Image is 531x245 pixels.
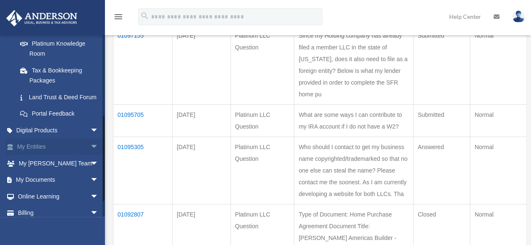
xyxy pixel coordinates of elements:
td: [DATE] [172,105,230,137]
a: My [PERSON_NAME] Teamarrow_drop_down [6,155,111,172]
a: Online Learningarrow_drop_down [6,188,111,205]
img: Anderson Advisors Platinum Portal [4,10,80,26]
td: Normal [470,105,527,137]
td: Who should I contact to get my business name copyrighted/trademarked so that no one else can stea... [294,137,413,204]
td: 01095705 [113,105,173,137]
span: arrow_drop_down [90,205,107,222]
td: Answered [413,137,470,204]
a: Billingarrow_drop_down [6,205,111,222]
a: Platinum Knowledge Room [12,35,107,62]
td: Platinum LLC Question [230,137,294,204]
a: menu [113,15,123,22]
td: Platinum LLC Question [230,26,294,105]
td: Submitted [413,26,470,105]
td: What are some ways I can contribute to my IRA account if I do not have a W2? [294,105,413,137]
i: search [140,11,149,21]
i: menu [113,12,123,22]
span: arrow_drop_down [90,122,107,139]
td: Since my Holding company has already filed a member LLC in the state of [US_STATE], does it also ... [294,26,413,105]
td: Submitted [413,105,470,137]
img: User Pic [512,10,525,23]
td: Normal [470,26,527,105]
td: 01095305 [113,137,173,204]
a: Portal Feedback [12,106,107,122]
a: Land Trust & Deed Forum [12,89,107,106]
a: Tax & Bookkeeping Packages [12,62,107,89]
span: arrow_drop_down [90,155,107,172]
a: My Documentsarrow_drop_down [6,172,111,188]
td: [DATE] [172,26,230,105]
span: arrow_drop_down [90,172,107,189]
a: My Entitiesarrow_drop_down [6,139,111,155]
span: arrow_drop_down [90,139,107,156]
td: [DATE] [172,137,230,204]
td: Normal [470,137,527,204]
a: Digital Productsarrow_drop_down [6,122,111,139]
span: arrow_drop_down [90,188,107,205]
td: Platinum LLC Question [230,105,294,137]
td: 01097155 [113,26,173,105]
